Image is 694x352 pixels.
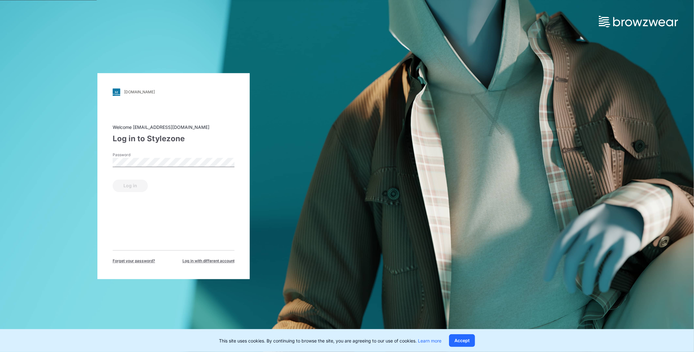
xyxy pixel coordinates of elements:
span: Forget your password? [113,258,155,264]
p: This site uses cookies. By continuing to browse the site, you are agreeing to our use of cookies. [219,337,441,344]
img: browzwear-logo.73288ffb.svg [599,16,678,27]
label: Password [113,152,157,158]
div: [DOMAIN_NAME] [124,90,155,95]
a: [DOMAIN_NAME] [113,88,235,96]
button: Accept [449,334,475,347]
div: Log in to Stylezone [113,133,235,144]
span: Log in with different account [182,258,235,264]
div: Welcome [EMAIL_ADDRESS][DOMAIN_NAME] [113,124,235,130]
a: Learn more [418,338,441,343]
img: svg+xml;base64,PHN2ZyB3aWR0aD0iMjgiIGhlaWdodD0iMjgiIHZpZXdCb3g9IjAgMCAyOCAyOCIgZmlsbD0ibm9uZSIgeG... [113,88,120,96]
